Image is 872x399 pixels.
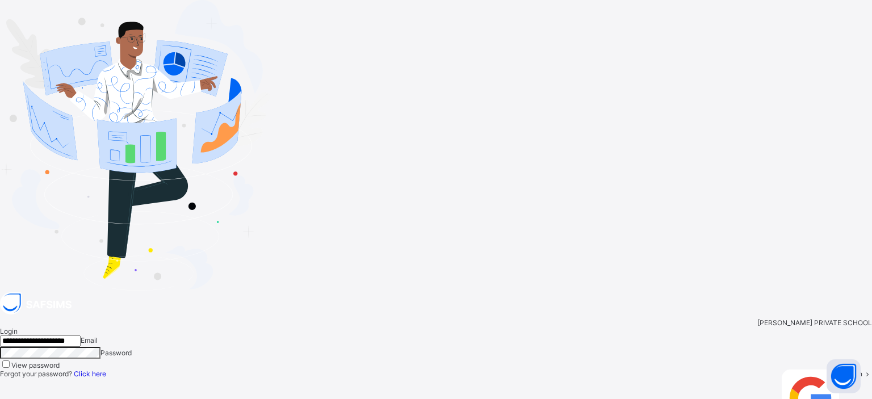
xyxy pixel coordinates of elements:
[100,348,132,357] span: Password
[827,359,861,393] button: Open asap
[74,369,106,378] a: Click here
[11,361,60,369] label: View password
[757,318,872,327] span: [PERSON_NAME] PRIVATE SCHOOL
[81,336,98,345] span: Email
